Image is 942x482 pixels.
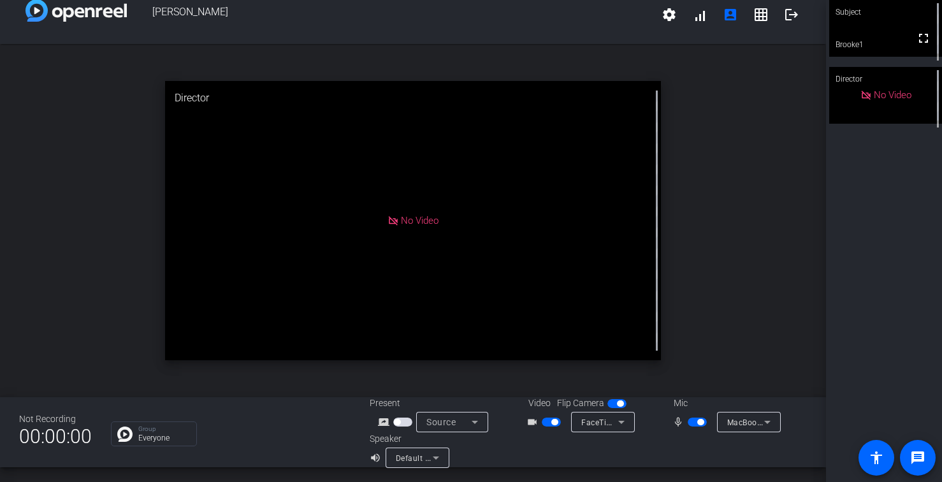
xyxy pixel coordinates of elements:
span: Source [426,417,456,427]
mat-icon: videocam_outline [526,414,542,430]
mat-icon: settings [662,7,677,22]
div: Not Recording [19,413,92,426]
span: No Video [874,89,911,101]
span: 00:00:00 [19,421,92,452]
span: Flip Camera [557,397,604,410]
span: Default - MacBook Pro Speakers (Built-in) [396,453,549,463]
mat-icon: fullscreen [916,31,931,46]
span: Video [528,397,551,410]
div: Speaker [370,432,446,446]
mat-icon: logout [784,7,799,22]
p: Group [138,426,190,432]
mat-icon: message [910,450,925,465]
div: Mic [661,397,788,410]
img: Chat Icon [117,427,133,442]
div: Director [829,67,942,91]
span: FaceTime HD Camera (D288:[DATE]) [581,417,717,427]
mat-icon: accessibility [869,450,884,465]
p: Everyone [138,434,190,442]
mat-icon: mic_none [672,414,688,430]
mat-icon: volume_up [370,450,385,465]
mat-icon: grid_on [753,7,769,22]
div: Director [165,81,661,115]
div: Present [370,397,497,410]
span: No Video [401,215,438,226]
span: MacBook Pro Microphone (Built-in) [727,417,857,427]
mat-icon: screen_share_outline [378,414,393,430]
mat-icon: account_box [723,7,738,22]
